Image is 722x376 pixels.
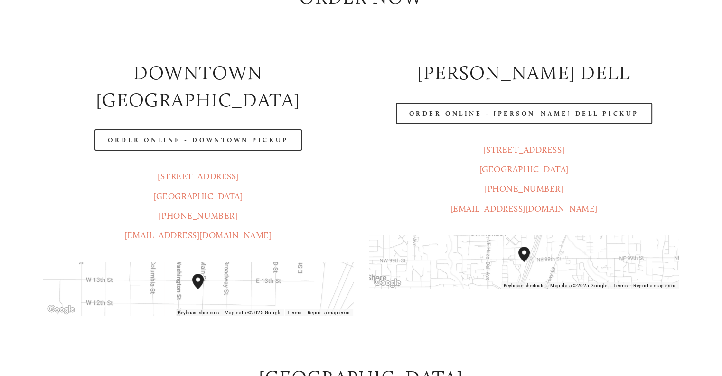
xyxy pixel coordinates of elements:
a: Open this area in Google Maps (opens a new window) [46,303,77,316]
a: [EMAIL_ADDRESS][DOMAIN_NAME] [124,230,272,241]
a: Report a map error [308,310,350,315]
a: Terms [613,283,628,288]
h2: Downtown [GEOGRAPHIC_DATA] [43,59,353,113]
a: [GEOGRAPHIC_DATA] [153,191,243,202]
span: Map data ©2025 Google [225,310,281,315]
img: Google [46,303,77,316]
a: [EMAIL_ADDRESS][DOMAIN_NAME] [450,203,598,214]
a: [STREET_ADDRESS] [158,171,239,182]
a: Terms [287,310,302,315]
h2: [PERSON_NAME] DELL [369,59,679,87]
a: [STREET_ADDRESS] [483,145,564,155]
a: Order Online - [PERSON_NAME] Dell Pickup [396,103,652,124]
a: Order Online - Downtown pickup [94,129,302,151]
a: Report a map error [633,283,676,288]
a: [PHONE_NUMBER] [485,183,563,194]
div: Amaro's Table 816 Northeast 98th Circle Vancouver, WA, 98665, United States [518,247,541,277]
div: Amaro's Table 1220 Main Street vancouver, United States [192,274,215,304]
a: [GEOGRAPHIC_DATA] [479,164,569,174]
span: Map data ©2025 Google [550,283,607,288]
button: Keyboard shortcuts [178,309,219,316]
button: Keyboard shortcuts [504,282,544,289]
a: [PHONE_NUMBER] [159,211,238,221]
img: Google [372,277,403,289]
a: Open this area in Google Maps (opens a new window) [372,277,403,289]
